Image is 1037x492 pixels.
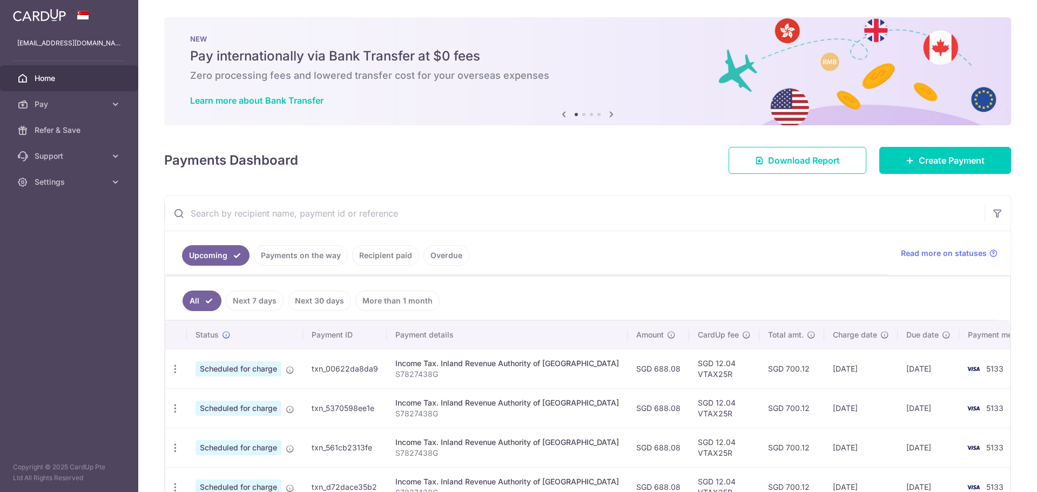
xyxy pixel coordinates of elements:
input: Search by recipient name, payment id or reference [165,196,985,231]
a: Read more on statuses [901,248,998,259]
span: Settings [35,177,106,187]
p: [EMAIL_ADDRESS][DOMAIN_NAME] [17,38,121,49]
span: CardUp fee [698,329,739,340]
a: Payments on the way [254,245,348,266]
td: txn_5370598ee1e [303,388,387,428]
td: [DATE] [824,428,898,467]
span: Due date [906,329,939,340]
img: Bank Card [962,402,984,415]
th: Payment details [387,321,628,349]
img: Bank Card [962,362,984,375]
a: Next 30 days [288,291,351,311]
span: 5133 [986,443,1004,452]
img: CardUp [13,9,66,22]
p: S7827438G [395,448,619,459]
td: SGD 688.08 [628,388,689,428]
img: Bank Card [962,441,984,454]
h5: Pay internationally via Bank Transfer at $0 fees [190,48,985,65]
a: Download Report [729,147,866,174]
div: Income Tax. Inland Revenue Authority of [GEOGRAPHIC_DATA] [395,358,619,369]
span: Scheduled for charge [196,440,281,455]
span: Charge date [833,329,877,340]
td: [DATE] [898,349,959,388]
span: Support [35,151,106,161]
a: Upcoming [182,245,250,266]
span: 5133 [986,403,1004,413]
span: 5133 [986,482,1004,491]
div: Income Tax. Inland Revenue Authority of [GEOGRAPHIC_DATA] [395,476,619,487]
td: SGD 700.12 [759,428,824,467]
span: Scheduled for charge [196,401,281,416]
span: Refer & Save [35,125,106,136]
a: Next 7 days [226,291,284,311]
span: Scheduled for charge [196,361,281,376]
td: SGD 688.08 [628,428,689,467]
h6: Zero processing fees and lowered transfer cost for your overseas expenses [190,69,985,82]
td: [DATE] [898,428,959,467]
span: Read more on statuses [901,248,987,259]
td: txn_00622da8da9 [303,349,387,388]
a: Recipient paid [352,245,419,266]
span: Status [196,329,219,340]
a: More than 1 month [355,291,440,311]
a: Learn more about Bank Transfer [190,95,324,106]
span: Total amt. [768,329,804,340]
span: Download Report [768,154,840,167]
td: SGD 12.04 VTAX25R [689,388,759,428]
td: SGD 688.08 [628,349,689,388]
img: Bank transfer banner [164,17,1011,125]
td: txn_561cb2313fe [303,428,387,467]
span: Pay [35,99,106,110]
span: Amount [636,329,664,340]
h4: Payments Dashboard [164,151,298,170]
a: All [183,291,221,311]
p: S7827438G [395,408,619,419]
td: SGD 12.04 VTAX25R [689,428,759,467]
td: SGD 700.12 [759,349,824,388]
td: SGD 12.04 VTAX25R [689,349,759,388]
p: NEW [190,35,985,43]
span: 5133 [986,364,1004,373]
td: [DATE] [824,349,898,388]
a: Create Payment [879,147,1011,174]
div: Income Tax. Inland Revenue Authority of [GEOGRAPHIC_DATA] [395,397,619,408]
a: Overdue [423,245,469,266]
p: S7827438G [395,369,619,380]
td: [DATE] [824,388,898,428]
td: SGD 700.12 [759,388,824,428]
span: Create Payment [919,154,985,167]
th: Payment ID [303,321,387,349]
div: Income Tax. Inland Revenue Authority of [GEOGRAPHIC_DATA] [395,437,619,448]
td: [DATE] [898,388,959,428]
span: Home [35,73,106,84]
